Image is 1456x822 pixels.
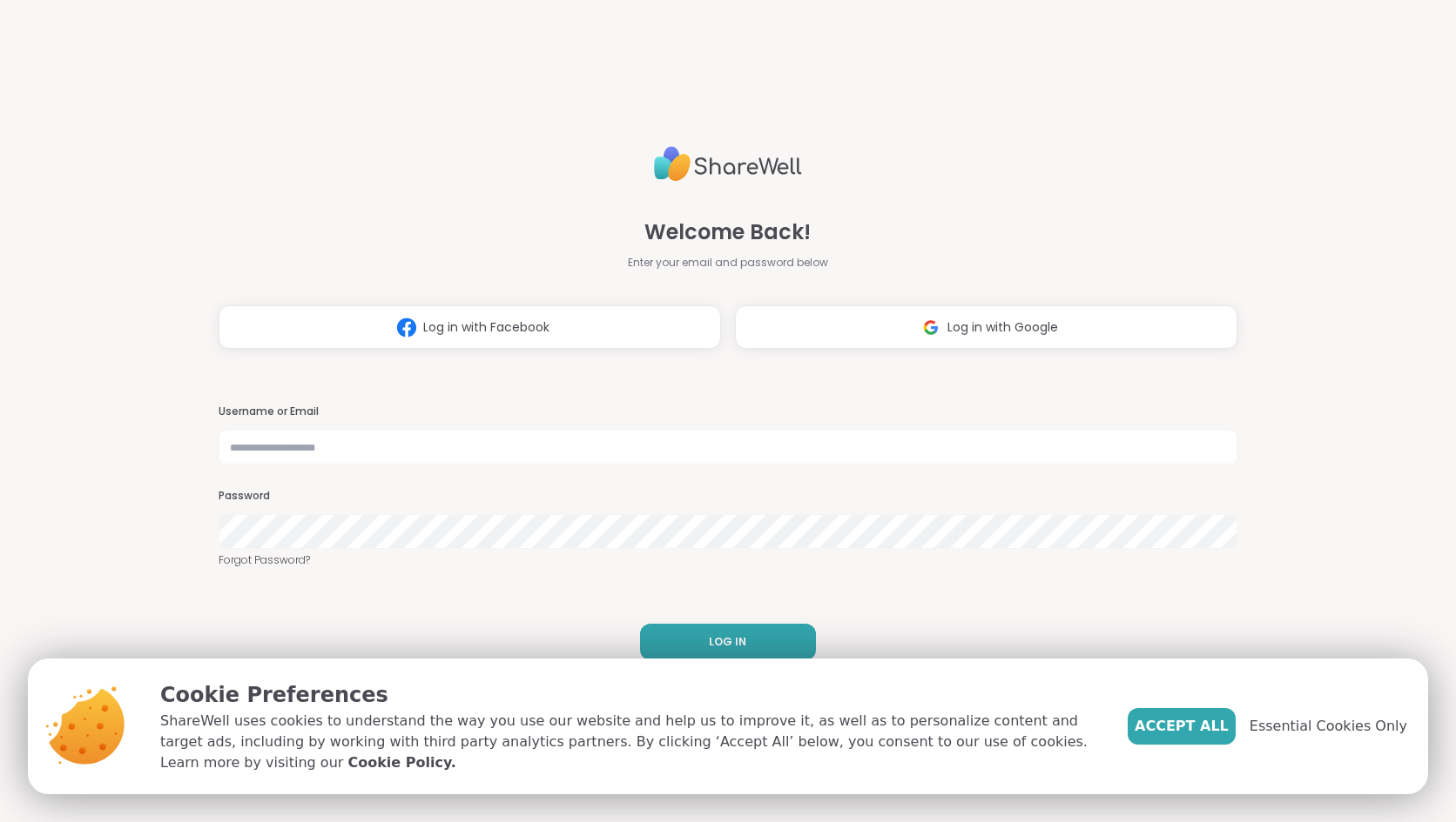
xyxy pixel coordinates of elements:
[160,711,1100,773] p: ShareWell uses cookies to understand the way you use our website and help us to improve it, as we...
[423,318,549,337] span: Log in with Facebook
[1128,708,1236,745] button: Accept All
[219,404,1237,419] h3: Username or Email
[219,305,721,349] button: Log in with Facebook
[219,552,1237,568] a: Forgot Password?
[640,624,816,660] button: LOG IN
[628,255,828,271] span: Enter your email and password below
[644,217,811,248] span: Welcome Back!
[160,679,1100,711] p: Cookie Preferences
[947,318,1058,337] span: Log in with Google
[347,752,455,773] a: Cookie Policy.
[1135,716,1229,737] span: Accept All
[654,139,802,189] img: ShareWell Logo
[735,305,1237,349] button: Log in with Google
[390,311,423,344] img: ShareWell Logomark
[219,489,1237,504] h3: Password
[1250,716,1407,737] span: Essential Cookies Only
[709,634,746,650] span: LOG IN
[914,311,947,344] img: ShareWell Logomark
